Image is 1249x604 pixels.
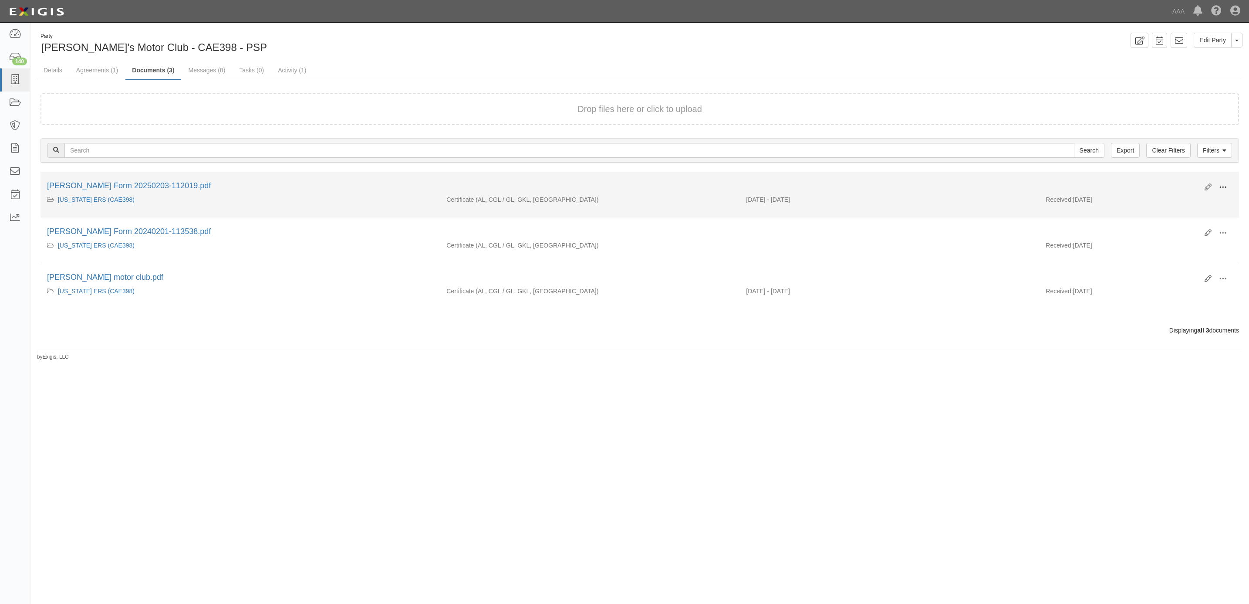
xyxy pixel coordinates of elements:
a: Edit Party [1194,33,1232,48]
div: Displaying documents [34,326,1246,335]
button: Drop files here or click to upload [577,103,702,115]
p: Received: [1046,241,1073,250]
i: Help Center - Complianz [1211,6,1222,17]
a: [US_STATE] ERS (CAE398) [58,288,135,295]
a: [PERSON_NAME] Form 20240201-113538.pdf [47,227,211,236]
a: Filters [1197,143,1232,158]
a: Clear Filters [1146,143,1190,158]
a: Documents (3) [125,61,181,80]
div: Effective 02/04/2023 - Expiration 02/04/2024 [739,287,1039,295]
b: all 3 [1197,327,1209,334]
a: [US_STATE] ERS (CAE398) [58,242,135,249]
a: Messages (8) [182,61,232,79]
div: [DATE] [1039,241,1239,254]
div: [DATE] [1039,287,1239,300]
div: 140 [12,58,27,65]
a: Agreements (1) [70,61,125,79]
a: Export [1111,143,1140,158]
div: ACORD Form 20250203-112019.pdf [47,180,1198,192]
a: AAA [1168,3,1189,20]
div: Party [41,33,267,40]
a: Activity (1) [271,61,313,79]
a: [US_STATE] ERS (CAE398) [58,196,135,203]
div: Effective 02/04/2025 - Expiration 02/04/2026 [739,195,1039,204]
div: Randy's Motor Club - CAE398 - PSP [37,33,633,55]
small: by [37,353,69,361]
div: Auto Liability Commercial General Liability / Garage Liability Garage Keepers Liability On-Hook [440,241,739,250]
img: logo-5460c22ac91f19d4615b14bd174203de0afe785f0fc80cf4dbbc73dc1793850b.png [7,4,67,20]
div: Auto Liability Commercial General Liability / Garage Liability Garage Keepers Liability On-Hook [440,287,739,295]
a: Tasks (0) [233,61,270,79]
span: [PERSON_NAME]'s Motor Club - CAE398 - PSP [41,41,267,53]
p: Received: [1046,195,1073,204]
a: [PERSON_NAME] Form 20250203-112019.pdf [47,181,211,190]
div: [DATE] [1039,195,1239,208]
div: ACORD Form 20240201-113538.pdf [47,226,1198,238]
div: California ERS (CAE398) [47,287,433,295]
a: Exigis, LLC [43,354,69,360]
input: Search [1074,143,1104,158]
input: Search [64,143,1074,158]
div: California ERS (CAE398) [47,195,433,204]
div: Auto Liability Commercial General Liability / Garage Liability Garage Keepers Liability On-Hook [440,195,739,204]
div: randy motor club.pdf [47,272,1198,283]
a: [PERSON_NAME] motor club.pdf [47,273,163,282]
div: California ERS (CAE398) [47,241,433,250]
a: Details [37,61,69,79]
p: Received: [1046,287,1073,295]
